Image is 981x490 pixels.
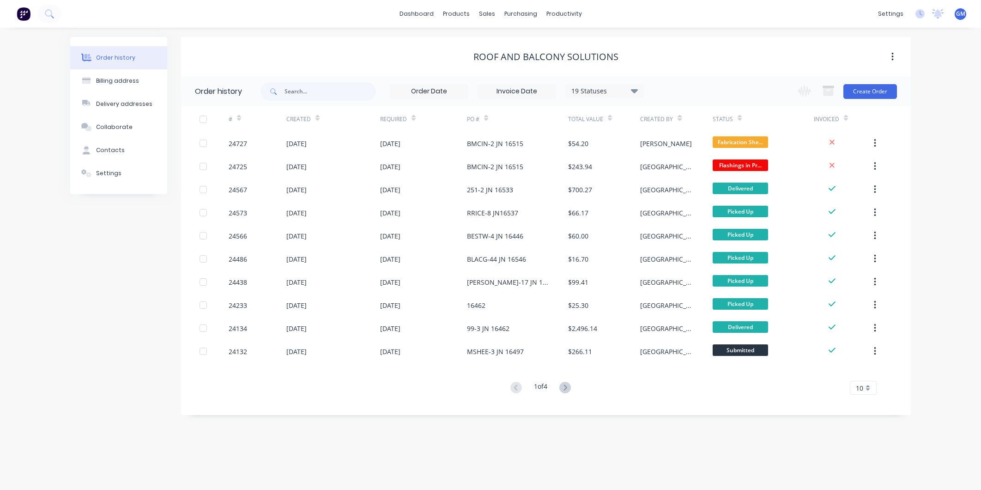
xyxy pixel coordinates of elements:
[438,7,474,21] div: products
[286,254,307,264] div: [DATE]
[474,7,500,21] div: sales
[380,300,400,310] div: [DATE]
[229,254,247,264] div: 24486
[286,139,307,148] div: [DATE]
[70,69,167,92] button: Billing address
[814,106,872,132] div: Invoiced
[17,7,30,21] img: Factory
[713,159,768,171] span: Flashings in Pr...
[96,146,125,154] div: Contacts
[229,106,286,132] div: #
[542,7,587,21] div: productivity
[568,347,592,356] div: $266.11
[70,139,167,162] button: Contacts
[843,84,897,99] button: Create Order
[467,208,518,218] div: RRICE-8 JN16537
[467,254,526,264] div: BLACG-44 JN 16546
[568,162,592,171] div: $243.94
[566,86,643,96] div: 19 Statuses
[286,300,307,310] div: [DATE]
[856,383,863,393] span: 10
[640,185,694,195] div: [GEOGRAPHIC_DATA]
[467,231,523,241] div: BESTW-4 JN 16446
[380,115,407,123] div: Required
[568,300,588,310] div: $25.30
[286,115,311,123] div: Created
[380,347,400,356] div: [DATE]
[286,185,307,195] div: [DATE]
[640,254,694,264] div: [GEOGRAPHIC_DATA]
[568,208,588,218] div: $66.17
[956,10,965,18] span: GM
[640,231,694,241] div: [GEOGRAPHIC_DATA]
[70,92,167,116] button: Delivery addresses
[96,169,121,178] div: Settings
[713,206,768,217] span: Picked Up
[873,7,908,21] div: settings
[380,139,400,148] div: [DATE]
[229,162,247,171] div: 24725
[467,300,485,310] div: 16462
[380,162,400,171] div: [DATE]
[380,254,400,264] div: [DATE]
[814,115,839,123] div: Invoiced
[713,106,814,132] div: Status
[70,116,167,139] button: Collaborate
[713,344,768,356] span: Submitted
[713,183,768,194] span: Delivered
[713,229,768,240] span: Picked Up
[195,86,242,97] div: Order history
[70,46,167,69] button: Order history
[286,106,380,132] div: Created
[568,115,603,123] div: Total Value
[640,208,694,218] div: [GEOGRAPHIC_DATA]
[568,277,588,287] div: $99.41
[568,231,588,241] div: $60.00
[229,347,247,356] div: 24132
[229,208,247,218] div: 24573
[500,7,542,21] div: purchasing
[229,324,247,333] div: 24134
[286,347,307,356] div: [DATE]
[380,231,400,241] div: [DATE]
[229,115,232,123] div: #
[96,54,135,62] div: Order history
[96,100,152,108] div: Delivery addresses
[568,185,592,195] div: $700.27
[96,77,139,85] div: Billing address
[229,300,247,310] div: 24233
[467,277,550,287] div: [PERSON_NAME]-17 JN 16492
[467,139,523,148] div: BMCIN-2 JN 16515
[713,115,733,123] div: Status
[395,7,438,21] a: dashboard
[640,300,694,310] div: [GEOGRAPHIC_DATA]
[713,298,768,310] span: Picked Up
[380,208,400,218] div: [DATE]
[713,321,768,333] span: Delivered
[473,51,618,62] div: ROOF AND BALCONY SOLUTIONS
[478,85,556,98] input: Invoice Date
[96,123,133,131] div: Collaborate
[229,139,247,148] div: 24727
[380,185,400,195] div: [DATE]
[285,82,376,101] input: Search...
[713,275,768,287] span: Picked Up
[640,347,694,356] div: [GEOGRAPHIC_DATA]
[286,208,307,218] div: [DATE]
[286,324,307,333] div: [DATE]
[640,139,692,148] div: [PERSON_NAME]
[467,162,523,171] div: BMCIN-2 JN 16515
[640,106,712,132] div: Created By
[568,254,588,264] div: $16.70
[286,277,307,287] div: [DATE]
[229,277,247,287] div: 24438
[380,324,400,333] div: [DATE]
[640,277,694,287] div: [GEOGRAPHIC_DATA]
[568,324,597,333] div: $2,496.14
[467,347,524,356] div: MSHEE-3 JN 16497
[640,324,694,333] div: [GEOGRAPHIC_DATA]
[713,136,768,148] span: Fabrication She...
[390,85,468,98] input: Order Date
[380,106,467,132] div: Required
[467,324,509,333] div: 99-3 JN 16462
